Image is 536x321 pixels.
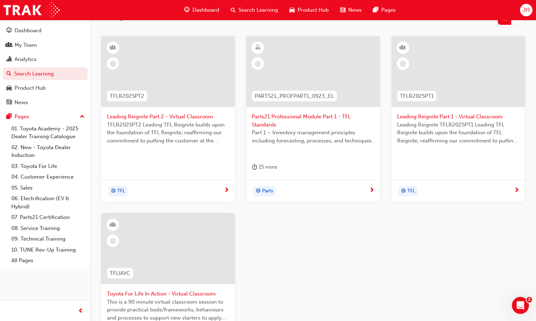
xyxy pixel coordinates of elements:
[348,6,362,14] span: News
[15,113,29,121] div: Pages
[238,6,278,14] span: Search Learning
[231,6,236,15] span: search-icon
[340,6,345,15] span: news-icon
[400,61,406,67] span: learningRecordVerb_NONE-icon
[4,2,60,18] img: Trak
[255,61,261,67] span: learningRecordVerb_NONE-icon
[526,297,532,303] span: 2
[255,43,260,52] span: learningResourceType_ELEARNING-icon
[514,187,519,194] span: next-icon
[225,3,284,17] a: search-iconSearch Learning
[401,187,406,196] span: target-icon
[3,39,88,52] a: My Team
[101,36,235,202] a: TFLR2025PT2Leading Reignite Part 2 - Virtual ClassroomTFLR2025PT2 Leading TFL Reignite builds upo...
[9,161,88,172] a: 03. Toyota For Life
[400,92,434,100] span: TFLR2025PT1
[15,55,36,63] div: Analytics
[110,92,144,100] span: TFLR2025PT2
[117,187,125,195] span: TFL
[15,84,46,92] div: Product Hub
[224,187,229,194] span: next-icon
[9,223,88,234] a: 08. Service Training
[391,36,525,202] a: TFLR2025PT1Leading Reignite Part 1 - Virtual ClassroomLeading Reignite TFLR2025PT1 Leading TFL Re...
[9,171,88,182] a: 04. Customer Experience
[400,43,405,52] span: learningResourceType_INSTRUCTOR_LED-icon
[334,3,367,17] a: news-iconNews
[3,110,88,123] button: Pages
[3,23,88,110] button: DashboardMy TeamAnalyticsSearch LearningProduct HubNews
[3,81,88,95] a: Product Hub
[9,212,88,223] a: 07. Parts21 Certification
[407,187,415,195] span: TFL
[179,3,225,17] a: guage-iconDashboard
[3,67,88,80] a: Search Learning
[9,142,88,161] a: 02. New - Toyota Dealer Induction
[6,56,12,63] span: chart-icon
[111,43,115,52] span: learningResourceType_INSTRUCTOR_LED-icon
[6,28,12,34] span: guage-icon
[184,6,190,15] span: guage-icon
[9,244,88,255] a: 10. TUNE Rev-Up Training
[9,233,88,244] a: 09. Technical Training
[107,113,229,121] span: Leading Reignite Part 2 - Virtual Classroom
[110,269,130,277] span: TFLIAVC
[523,6,530,14] span: JH
[367,3,401,17] a: pages-iconPages
[256,187,261,196] span: target-icon
[9,193,88,212] a: 06. Electrification (EV & Hybrid)
[3,53,88,66] a: Analytics
[381,6,396,14] span: Pages
[6,85,12,91] span: car-icon
[252,113,374,129] span: Parts21 Professional Module Part 1 - TFL Standards
[289,6,295,15] span: car-icon
[6,100,12,106] span: news-icon
[111,220,115,230] span: learningResourceType_INSTRUCTOR_LED-icon
[107,121,229,145] span: TFLR2025PT2 Leading TFL Reignite builds upon the foundation of TFL Reignite, reaffirming our comm...
[512,297,529,314] iframe: Intercom live chat
[373,6,378,15] span: pages-icon
[255,92,334,100] span: PARTS21_PROFPART1_0923_EL
[284,3,334,17] a: car-iconProduct Hub
[15,98,28,107] div: News
[110,61,116,67] span: learningRecordVerb_NONE-icon
[397,113,519,121] span: Leading Reignite Part 1 - Virtual Classroom
[369,187,374,194] span: next-icon
[80,112,85,122] span: up-icon
[110,238,116,244] span: learningRecordVerb_NONE-icon
[107,290,229,298] span: Toyota For Life In Action - Virtual Classroom
[397,121,519,145] span: Leading Reignite TFLR2025PT1 Leading TFL Reignite builds upon the foundation of TFL Reignite, rea...
[9,123,88,142] a: 01. Toyota Academy - 2025 Dealer Training Catalogue
[520,4,532,16] button: JH
[111,187,116,196] span: target-icon
[9,182,88,193] a: 05. Sales
[6,42,12,49] span: people-icon
[15,41,37,49] div: My Team
[252,163,257,171] span: duration-icon
[9,255,88,266] a: All Pages
[6,114,12,120] span: pages-icon
[6,71,11,77] span: search-icon
[262,187,273,195] span: Parts
[252,163,277,171] div: 15 mins
[3,96,88,109] a: News
[15,27,41,35] div: Dashboard
[252,129,374,145] span: Part 1 – Inventory management principles including forecasting, processes, and techniques.
[192,6,219,14] span: Dashboard
[298,6,329,14] span: Product Hub
[246,36,380,202] a: PARTS21_PROFPART1_0923_ELParts21 Professional Module Part 1 - TFL StandardsPart 1 – Inventory man...
[78,307,83,316] span: prev-icon
[3,24,88,37] a: Dashboard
